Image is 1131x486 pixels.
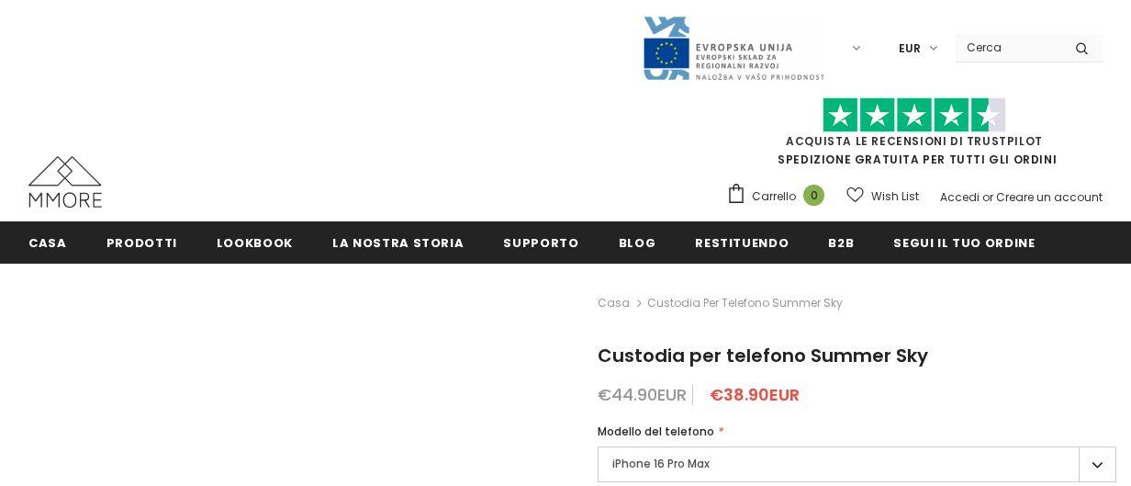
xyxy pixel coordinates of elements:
[871,187,919,206] span: Wish List
[726,183,834,210] a: Carrello 0
[332,234,464,252] span: La nostra storia
[786,133,1043,149] a: Acquista le recensioni di TrustPilot
[598,424,714,439] span: Modello del telefono
[695,221,789,263] a: Restituendo
[846,180,919,212] a: Wish List
[752,187,796,206] span: Carrello
[642,15,825,82] img: Javni Razpis
[726,106,1103,167] span: SPEDIZIONE GRATUITA PER TUTTI GLI ORDINI
[106,221,177,263] a: Prodotti
[996,189,1103,205] a: Creare un account
[899,40,921,58] span: EUR
[982,189,993,205] span: or
[217,221,293,263] a: Lookbook
[598,383,687,406] span: €44.90EUR
[642,40,825,55] a: Javni Razpis
[598,292,630,314] a: Casa
[893,234,1035,252] span: Segui il tuo ordine
[619,234,656,252] span: Blog
[940,189,980,205] a: Accedi
[695,234,789,252] span: Restituendo
[217,234,293,252] span: Lookbook
[803,185,824,206] span: 0
[619,221,656,263] a: Blog
[828,234,854,252] span: B2B
[106,234,177,252] span: Prodotti
[647,292,843,314] span: Custodia per telefono Summer Sky
[28,234,67,252] span: Casa
[598,446,1116,482] label: iPhone 16 Pro Max
[28,221,67,263] a: Casa
[598,343,928,368] span: Custodia per telefono Summer Sky
[503,221,578,263] a: supporto
[332,221,464,263] a: La nostra storia
[503,234,578,252] span: supporto
[956,34,1061,61] input: Search Site
[710,383,800,406] span: €38.90EUR
[828,221,854,263] a: B2B
[823,97,1006,133] img: Fidati di Pilot Stars
[893,221,1035,263] a: Segui il tuo ordine
[28,156,102,208] img: Casi MMORE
